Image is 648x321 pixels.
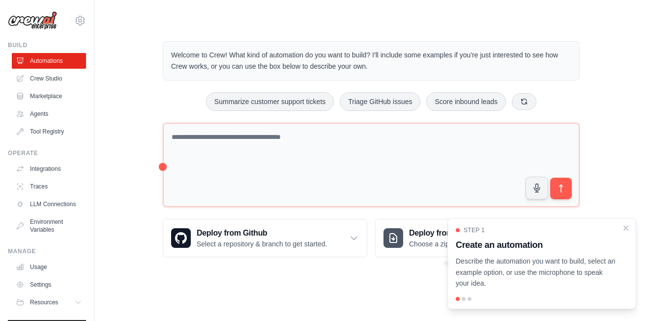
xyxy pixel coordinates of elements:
[12,106,86,122] a: Agents
[8,247,86,255] div: Manage
[8,41,86,49] div: Build
[622,224,630,232] button: Close walkthrough
[8,149,86,157] div: Operate
[464,226,485,234] span: Step 1
[409,239,492,249] p: Choose a zip file to upload.
[340,92,420,111] button: Triage GitHub issues
[12,179,86,194] a: Traces
[206,92,334,111] button: Summarize customer support tickets
[12,71,86,86] a: Crew Studio
[12,214,86,238] a: Environment Variables
[12,259,86,275] a: Usage
[8,11,57,30] img: Logo
[409,227,492,239] h3: Deploy from zip file
[456,256,616,289] p: Describe the automation you want to build, select an example option, or use the microphone to spe...
[12,277,86,293] a: Settings
[30,298,58,306] span: Resources
[456,238,616,252] h3: Create an automation
[12,88,86,104] a: Marketplace
[197,227,327,239] h3: Deploy from Github
[171,50,571,72] p: Welcome to Crew! What kind of automation do you want to build? I'll include some examples if you'...
[12,294,86,310] button: Resources
[426,92,506,111] button: Score inbound leads
[12,161,86,177] a: Integrations
[197,239,327,249] p: Select a repository & branch to get started.
[12,124,86,139] a: Tool Registry
[12,196,86,212] a: LLM Connections
[12,53,86,69] a: Automations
